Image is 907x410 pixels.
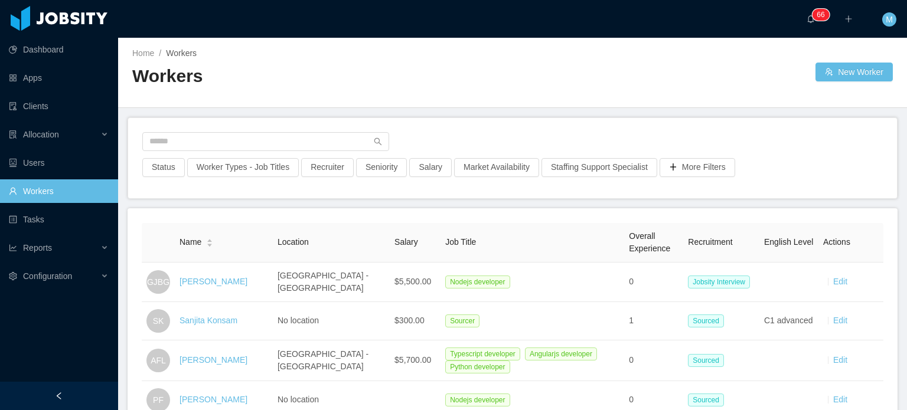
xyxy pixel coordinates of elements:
[356,158,407,177] button: Seniority
[688,237,732,247] span: Recruitment
[823,237,850,247] span: Actions
[833,316,847,325] a: Edit
[445,237,476,247] span: Job Title
[764,237,813,247] span: English Level
[9,244,17,252] i: icon: line-chart
[886,12,893,27] span: M
[147,270,169,294] span: GJBG
[660,158,735,177] button: icon: plusMore Filters
[815,63,893,81] button: icon: usergroup-addNew Worker
[688,275,750,288] span: Jobsity Interview
[454,158,539,177] button: Market Availability
[273,302,390,340] td: No location
[132,48,154,58] a: Home
[624,263,683,302] td: 0
[817,9,821,21] p: 6
[207,238,213,241] i: icon: caret-up
[9,272,17,280] i: icon: setting
[525,347,597,360] span: Angularjs developer
[759,302,818,340] td: C1 advanced
[273,340,390,381] td: [GEOGRAPHIC_DATA] - [GEOGRAPHIC_DATA]
[207,242,213,245] i: icon: caret-down
[9,130,17,139] i: icon: solution
[445,314,479,327] span: Sourcer
[688,277,755,286] a: Jobsity Interview
[833,277,847,286] a: Edit
[394,355,431,365] span: $5,700.00
[688,355,729,365] a: Sourced
[159,48,161,58] span: /
[445,360,510,373] span: Python developer
[394,237,418,247] span: Salary
[23,243,52,252] span: Reports
[833,355,847,365] a: Edit
[151,349,166,372] span: AFL
[180,236,201,248] span: Name
[187,158,299,177] button: Worker Types - Job Titles
[9,208,109,231] a: icon: profileTasks
[301,158,354,177] button: Recruiter
[278,237,309,247] span: Location
[394,316,425,325] span: $300.00
[445,275,510,288] span: Nodejs developer
[541,158,657,177] button: Staffing Support Specialist
[833,395,847,404] a: Edit
[629,231,670,253] span: Overall Experience
[206,237,213,245] div: Sort
[9,94,109,118] a: icon: auditClients
[688,314,724,327] span: Sourced
[688,393,724,406] span: Sourced
[180,277,247,286] a: [PERSON_NAME]
[445,393,510,406] span: Nodejs developer
[180,395,247,404] a: [PERSON_NAME]
[807,15,815,23] i: icon: bell
[394,277,431,286] span: $5,500.00
[812,9,829,21] sup: 66
[9,38,109,61] a: icon: pie-chartDashboard
[273,263,390,302] td: [GEOGRAPHIC_DATA] - [GEOGRAPHIC_DATA]
[409,158,452,177] button: Salary
[688,395,729,404] a: Sourced
[821,9,825,21] p: 6
[624,340,683,381] td: 0
[142,158,185,177] button: Status
[624,302,683,340] td: 1
[9,66,109,90] a: icon: appstoreApps
[445,347,520,360] span: Typescript developer
[153,309,164,333] span: SK
[180,316,237,325] a: Sanjita Konsam
[23,130,59,139] span: Allocation
[374,137,382,146] i: icon: search
[688,316,729,325] a: Sourced
[23,271,72,281] span: Configuration
[844,15,853,23] i: icon: plus
[688,354,724,367] span: Sourced
[166,48,197,58] span: Workers
[180,355,247,365] a: [PERSON_NAME]
[132,64,513,88] h2: Workers
[9,179,109,203] a: icon: userWorkers
[9,151,109,175] a: icon: robotUsers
